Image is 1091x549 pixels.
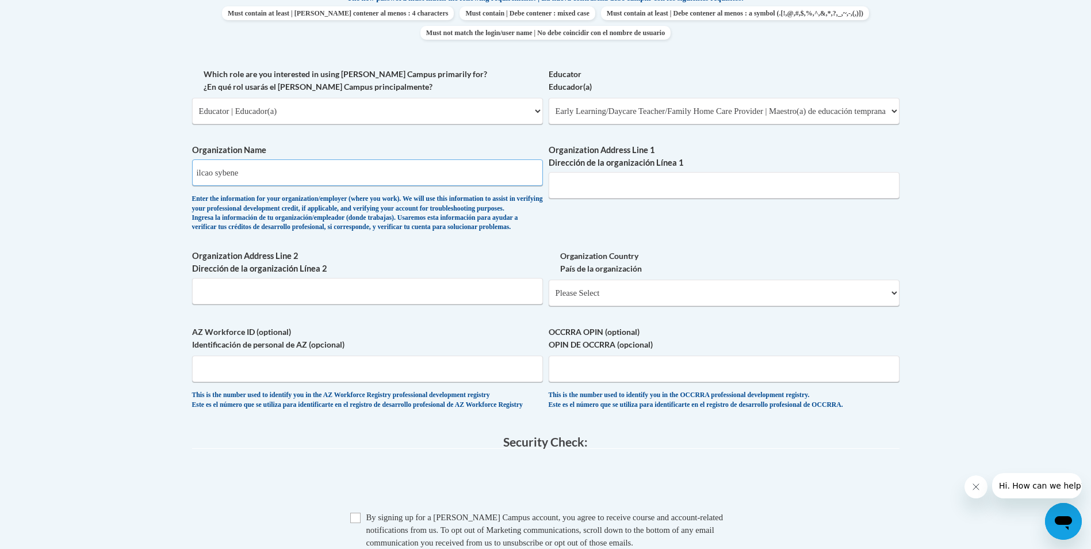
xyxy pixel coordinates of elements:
span: Must contain at least | [PERSON_NAME] contener al menos : 4 characters [222,6,454,20]
label: Which role are you interested in using [PERSON_NAME] Campus primarily for? ¿En qué rol usarás el ... [192,68,543,93]
span: Security Check: [503,434,588,449]
div: This is the number used to identify you in the AZ Workforce Registry professional development reg... [192,391,543,410]
iframe: Message from company [992,473,1082,498]
input: Metadata input [549,172,899,199]
label: AZ Workforce ID (optional) Identificación de personal de AZ (opcional) [192,326,543,351]
iframe: reCAPTCHA [458,460,633,505]
label: OCCRRA OPIN (optional) OPIN DE OCCRRA (opcional) [549,326,899,351]
div: Enter the information for your organization/employer (where you work). We will use this informati... [192,195,543,232]
div: This is the number used to identify you in the OCCRRA professional development registry. Este es ... [549,391,899,410]
input: Metadata input [192,159,543,186]
span: Must contain at least | Debe contener al menos : a symbol (.[!,@,#,$,%,^,&,*,?,_,~,-,(,)]) [601,6,869,20]
span: Must contain | Debe contener : mixed case [460,6,595,20]
label: Organization Country País de la organización [549,250,899,275]
label: Organization Address Line 1 Dirección de la organización Línea 1 [549,144,899,169]
span: Must not match the login/user name | No debe coincidir con el nombre de usuario [420,26,671,40]
span: By signing up for a [PERSON_NAME] Campus account, you agree to receive course and account-related... [366,513,723,547]
label: Organization Name [192,144,543,157]
label: Organization Address Line 2 Dirección de la organización Línea 2 [192,250,543,275]
input: Metadata input [192,278,543,304]
iframe: Close message [964,475,987,498]
iframe: Button to launch messaging window [1045,503,1082,540]
label: Educator Educador(a) [549,68,899,93]
span: Hi. How can we help? [7,8,93,17]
